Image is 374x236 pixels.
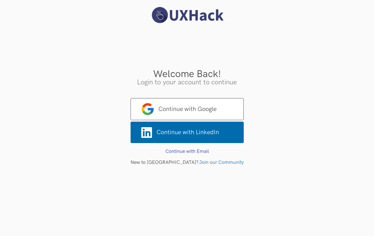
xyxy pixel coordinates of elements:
a: Continue with Google [131,98,244,120]
img: UXHack logo [149,6,225,24]
img: google-logo.png [142,103,154,115]
a: Continue with Email [165,149,209,154]
h3: Welcome Back! [5,69,369,79]
h3: Login to your account to continue [5,79,369,86]
span: New to [GEOGRAPHIC_DATA]? [131,160,198,165]
a: Continue with LinkedIn [131,122,244,143]
a: Join our Community [199,160,244,165]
